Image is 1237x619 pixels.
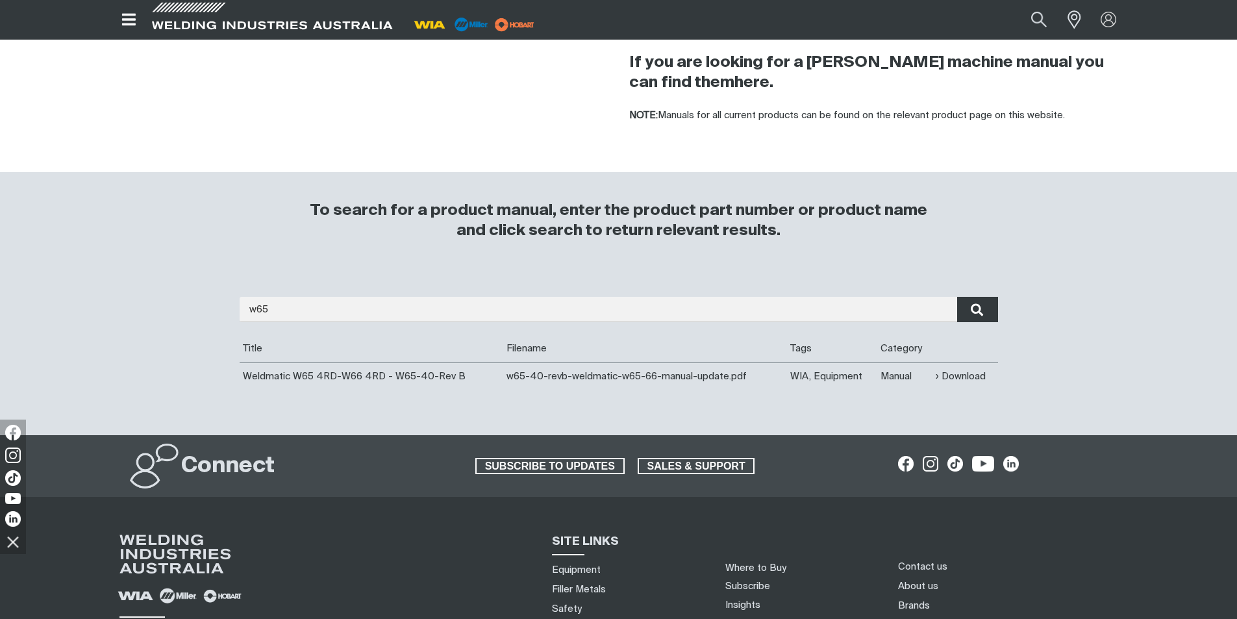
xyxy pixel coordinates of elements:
[877,335,932,362] th: Category
[477,458,623,475] span: SUBSCRIBE TO UPDATES
[552,602,582,616] a: Safety
[5,425,21,440] img: Facebook
[2,531,24,553] img: hide socials
[629,108,1121,123] p: Manuals for all current products can be found on the relevant product page on this website.
[1000,5,1060,34] input: Product name or item number...
[552,536,619,548] span: SITE LINKS
[305,201,933,241] h3: To search for a product manual, enter the product part number or product name and click search to...
[491,15,538,34] img: miller
[629,110,658,120] strong: NOTE:
[725,563,786,573] a: Where to Buy
[491,19,538,29] a: miller
[898,560,947,574] a: Contact us
[734,75,773,90] a: here.
[5,493,21,504] img: YouTube
[181,452,275,481] h2: Connect
[629,55,1104,90] strong: If you are looking for a [PERSON_NAME] machine manual you can find them
[787,335,877,362] th: Tags
[898,579,938,593] a: About us
[1017,5,1061,34] button: Search products
[877,362,932,390] td: Manual
[240,362,503,390] td: Weldmatic W65 4RD-W66 4RD - W65-40-Rev B
[552,563,601,577] a: Equipment
[936,369,986,384] a: Download
[725,581,770,591] a: Subscribe
[5,448,21,463] img: Instagram
[552,583,606,596] a: Filler Metals
[240,297,998,322] input: Enter search...
[240,335,503,362] th: Title
[503,362,787,390] td: w65-40-revb-weldmatic-w65-66-manual-update.pdf
[475,458,625,475] a: SUBSCRIBE TO UPDATES
[898,599,930,613] a: Brands
[638,458,755,475] a: SALES & SUPPORT
[787,362,877,390] td: WIA, Equipment
[639,458,754,475] span: SALES & SUPPORT
[503,335,787,362] th: Filename
[5,470,21,486] img: TikTok
[725,600,760,610] a: Insights
[5,511,21,527] img: LinkedIn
